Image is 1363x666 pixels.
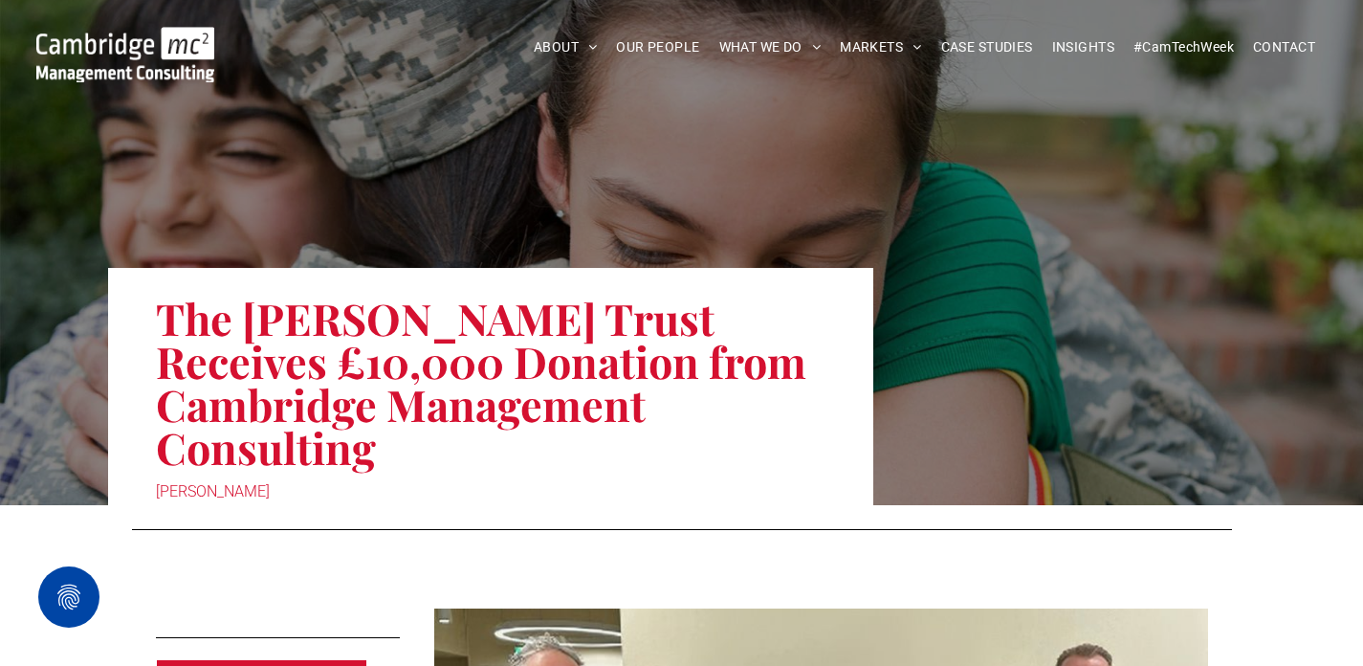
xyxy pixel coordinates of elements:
a: ABOUT [524,33,607,62]
img: Cambridge MC Logo [36,27,214,82]
div: [PERSON_NAME] [156,478,825,505]
a: CASE STUDIES [932,33,1043,62]
h1: The [PERSON_NAME] Trust Receives £10,000 Donation from Cambridge Management Consulting [156,295,825,471]
a: INSIGHTS [1043,33,1124,62]
a: OUR PEOPLE [606,33,709,62]
a: WHAT WE DO [710,33,831,62]
a: CONTACT [1243,33,1325,62]
a: #CamTechWeek [1124,33,1243,62]
a: MARKETS [830,33,931,62]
